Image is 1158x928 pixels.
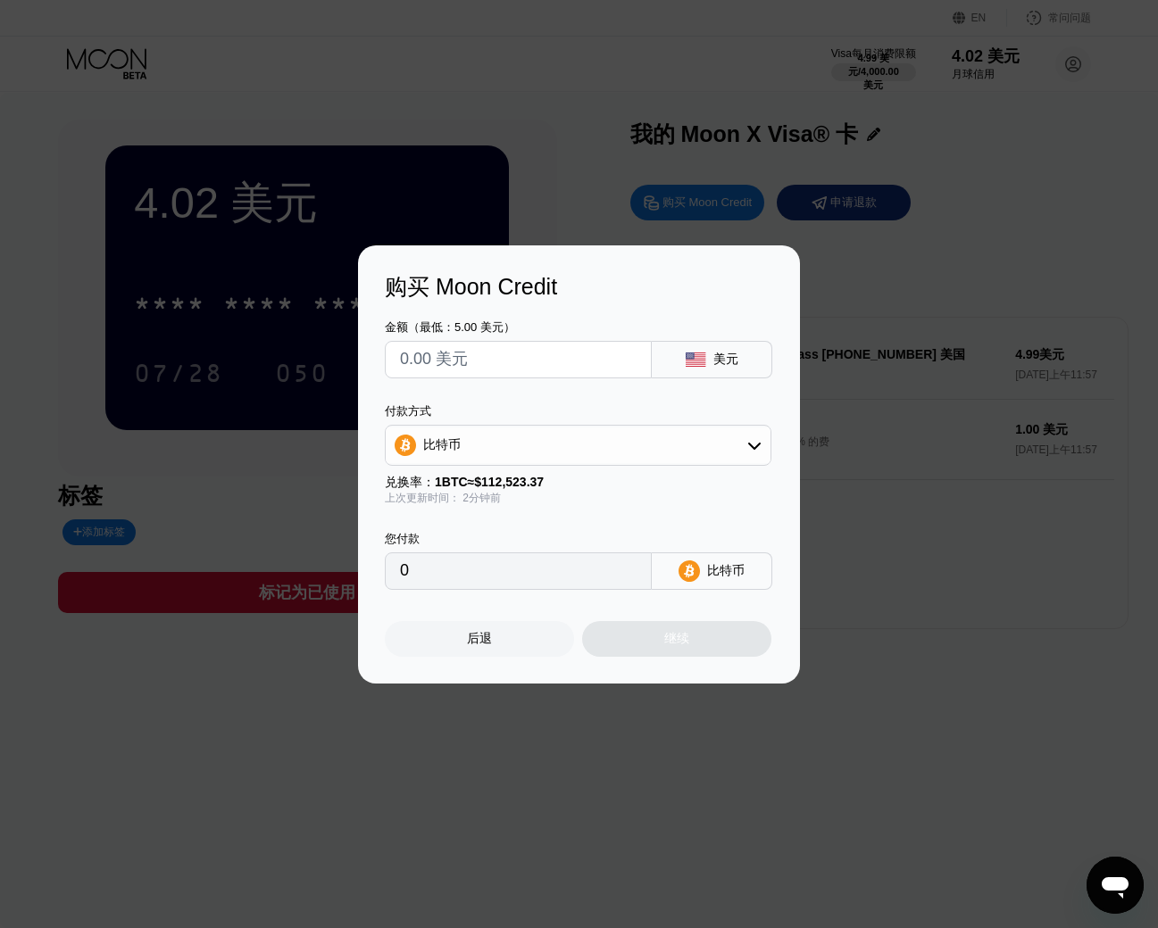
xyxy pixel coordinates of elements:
[385,532,420,545] font: 您付款
[386,427,771,463] div: 比特币
[462,492,501,504] font: 2分钟前
[467,631,492,645] font: 后退
[385,404,431,418] font: 付款方式
[385,492,460,504] font: 上次更新时间：
[385,320,515,334] font: 金额（最低：5.00 美元）
[1087,857,1144,914] iframe: 启动消息传送窗口的按钮
[713,352,738,366] font: 美元
[385,274,557,299] font: 购买 Moon Credit
[385,621,574,657] div: 后退
[707,563,745,577] font: 比特币
[442,475,468,489] font: BTC
[385,475,435,489] font: 兑换率：
[400,342,637,377] input: 0.00 美元
[423,437,461,452] font: 比特币
[435,475,442,489] font: 1
[468,475,475,489] font: ≈
[474,475,544,489] font: $112,523.37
